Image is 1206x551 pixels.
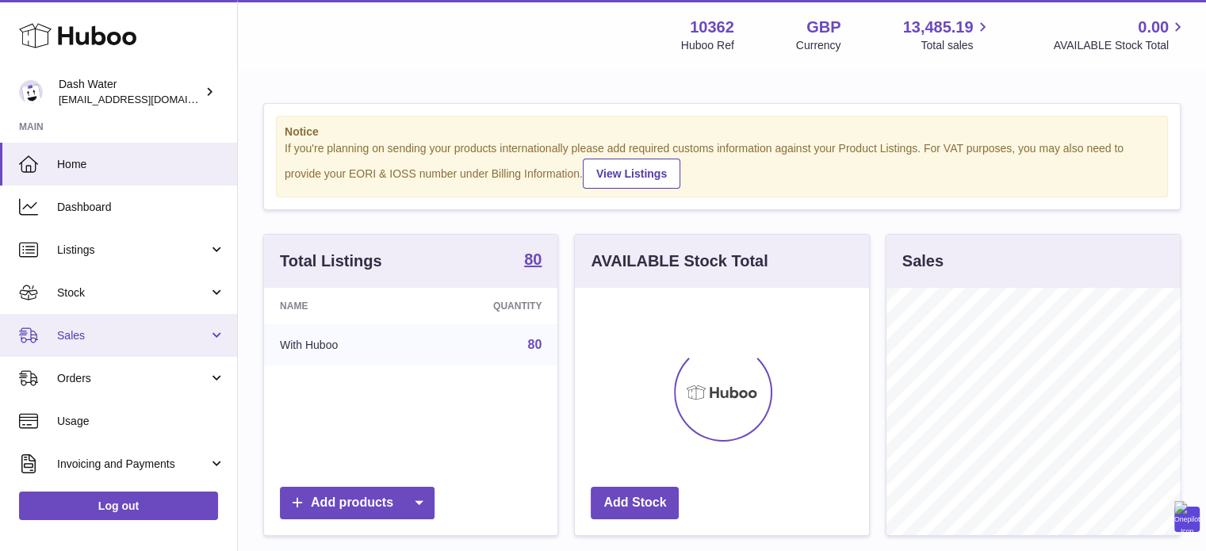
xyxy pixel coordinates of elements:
a: Add products [280,487,435,519]
strong: 80 [524,251,542,267]
span: Listings [57,243,209,258]
span: [EMAIL_ADDRESS][DOMAIN_NAME] [59,93,233,105]
a: 0.00 AVAILABLE Stock Total [1053,17,1187,53]
span: Usage [57,414,225,429]
td: With Huboo [264,324,419,365]
span: Invoicing and Payments [57,457,209,472]
a: 13,485.19 Total sales [902,17,991,53]
th: Name [264,288,419,324]
a: 80 [528,338,542,351]
span: Total sales [921,38,991,53]
span: Home [57,157,225,172]
th: Quantity [419,288,557,324]
span: Orders [57,371,209,386]
a: View Listings [583,159,680,189]
img: bea@dash-water.com [19,80,43,104]
span: AVAILABLE Stock Total [1053,38,1187,53]
span: Stock [57,285,209,300]
span: Dashboard [57,200,225,215]
strong: Notice [285,124,1159,140]
strong: 10362 [690,17,734,38]
strong: GBP [806,17,840,38]
a: Add Stock [591,487,679,519]
h3: AVAILABLE Stock Total [591,251,768,272]
span: 0.00 [1138,17,1169,38]
div: Dash Water [59,77,201,107]
span: 13,485.19 [902,17,973,38]
div: Currency [796,38,841,53]
h3: Total Listings [280,251,382,272]
span: Sales [57,328,209,343]
a: Log out [19,492,218,520]
div: If you're planning on sending your products internationally please add required customs informati... [285,141,1159,189]
a: 80 [524,251,542,270]
h3: Sales [902,251,944,272]
div: Huboo Ref [681,38,734,53]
